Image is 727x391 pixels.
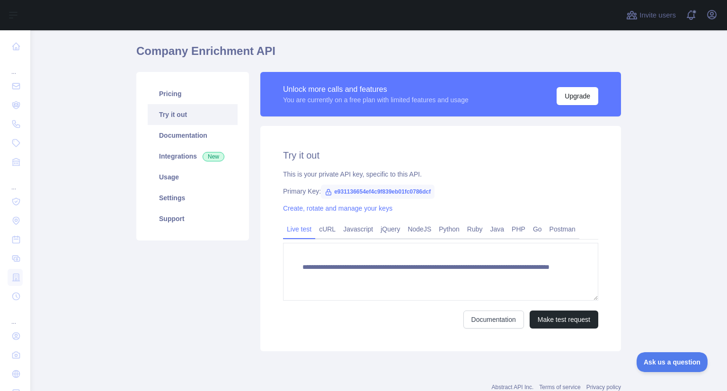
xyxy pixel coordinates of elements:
[339,222,377,237] a: Javascript
[508,222,529,237] a: PHP
[637,352,708,372] iframe: Toggle Customer Support
[539,384,580,391] a: Terms of service
[377,222,404,237] a: jQuery
[435,222,463,237] a: Python
[586,384,621,391] a: Privacy policy
[148,146,238,167] a: Integrations New
[283,95,469,105] div: You are currently on a free plan with limited features and usage
[148,187,238,208] a: Settings
[148,167,238,187] a: Usage
[529,222,546,237] a: Go
[315,222,339,237] a: cURL
[492,384,534,391] a: Abstract API Inc.
[487,222,508,237] a: Java
[148,83,238,104] a: Pricing
[283,204,392,212] a: Create, rotate and manage your keys
[321,185,434,199] span: e931136654ef4c9f839eb01fc0786dcf
[148,208,238,229] a: Support
[463,222,487,237] a: Ruby
[203,152,224,161] span: New
[283,84,469,95] div: Unlock more calls and features
[639,10,676,21] span: Invite users
[530,311,598,329] button: Make test request
[557,87,598,105] button: Upgrade
[283,169,598,179] div: This is your private API key, specific to this API.
[404,222,435,237] a: NodeJS
[463,311,524,329] a: Documentation
[8,307,23,326] div: ...
[624,8,678,23] button: Invite users
[148,104,238,125] a: Try it out
[8,172,23,191] div: ...
[283,187,598,196] div: Primary Key:
[148,125,238,146] a: Documentation
[283,222,315,237] a: Live test
[8,57,23,76] div: ...
[283,149,598,162] h2: Try it out
[136,44,621,66] h1: Company Enrichment API
[546,222,579,237] a: Postman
